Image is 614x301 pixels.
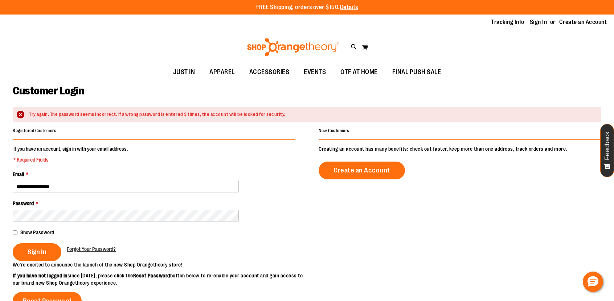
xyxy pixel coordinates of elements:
span: APPAREL [209,64,235,80]
div: Try again. The password seems incorrect. If a wrong password is entered 3 times, the account will... [29,111,594,118]
span: FINAL PUSH SALE [392,64,441,80]
strong: Reset Password [133,273,170,278]
p: Creating an account has many benefits: check out faster, keep more than one address, track orders... [319,145,601,152]
legend: If you have an account, sign in with your email address. [13,145,128,163]
span: JUST IN [173,64,195,80]
span: Password [13,200,34,206]
strong: New Customers [319,128,349,133]
strong: Registered Customers [13,128,56,133]
a: APPAREL [202,64,242,81]
span: Show Password [20,229,54,235]
a: JUST IN [166,64,202,81]
a: Tracking Info [491,18,524,26]
a: Create an Account [559,18,607,26]
span: Feedback [604,131,611,160]
span: * Required Fields [13,156,128,163]
span: Sign In [28,248,46,256]
button: Sign In [13,243,61,261]
p: since [DATE], please click the button below to re-enable your account and gain access to our bran... [13,272,307,286]
span: ACCESSORIES [249,64,290,80]
a: Details [340,4,358,11]
p: We’re excited to announce the launch of the new Shop Orangetheory store! [13,261,307,268]
span: OTF AT HOME [340,64,378,80]
span: Forgot Your Password? [67,246,116,252]
span: Create an Account [333,166,390,174]
span: EVENTS [304,64,326,80]
a: ACCESSORIES [242,64,297,81]
button: Feedback - Show survey [600,124,614,177]
img: Shop Orangetheory [246,38,340,56]
a: Create an Account [319,162,405,179]
button: Hello, have a question? Let’s chat. [583,272,603,292]
a: EVENTS [296,64,333,81]
span: Email [13,171,24,177]
a: Sign In [530,18,547,26]
strong: If you have not logged in [13,273,67,278]
a: FINAL PUSH SALE [385,64,449,81]
a: OTF AT HOME [333,64,385,81]
span: Customer Login [13,85,84,97]
p: FREE Shipping, orders over $150. [256,3,358,12]
a: Forgot Your Password? [67,245,116,253]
